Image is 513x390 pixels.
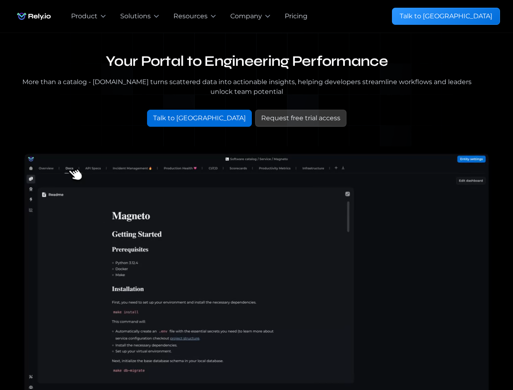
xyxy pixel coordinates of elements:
div: Resources [173,11,208,21]
div: Talk to [GEOGRAPHIC_DATA] [153,113,246,123]
a: Pricing [285,11,307,21]
a: Talk to [GEOGRAPHIC_DATA] [147,110,252,127]
a: home [13,8,55,24]
h1: Your Portal to Engineering Performance [13,52,481,71]
div: Product [71,11,97,21]
a: Request free trial access [255,110,346,127]
div: Talk to [GEOGRAPHIC_DATA] [400,11,492,21]
a: Talk to [GEOGRAPHIC_DATA] [392,8,500,25]
div: More than a catalog - [DOMAIN_NAME] turns scattered data into actionable insights, helping develo... [13,77,481,97]
div: Solutions [120,11,151,21]
div: Company [230,11,262,21]
div: Request free trial access [261,113,340,123]
iframe: Chatbot [459,336,502,379]
img: Rely.io logo [13,8,55,24]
